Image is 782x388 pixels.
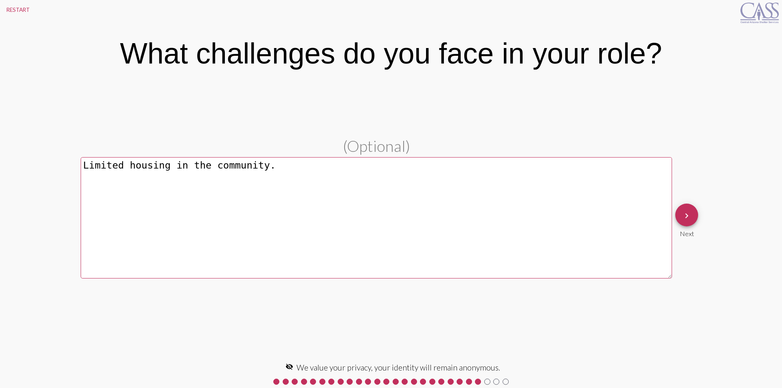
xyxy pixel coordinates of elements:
[343,136,410,155] span: (Optional)
[675,226,698,237] div: Next
[120,37,662,70] div: What challenges do you face in your role?
[682,211,692,221] mat-icon: keyboard_arrow_right
[297,363,500,372] span: We value your privacy, your identity will remain anonymous.
[286,363,293,370] mat-icon: visibility_off
[739,2,780,24] img: CASS-logo_BLUE_WEB.png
